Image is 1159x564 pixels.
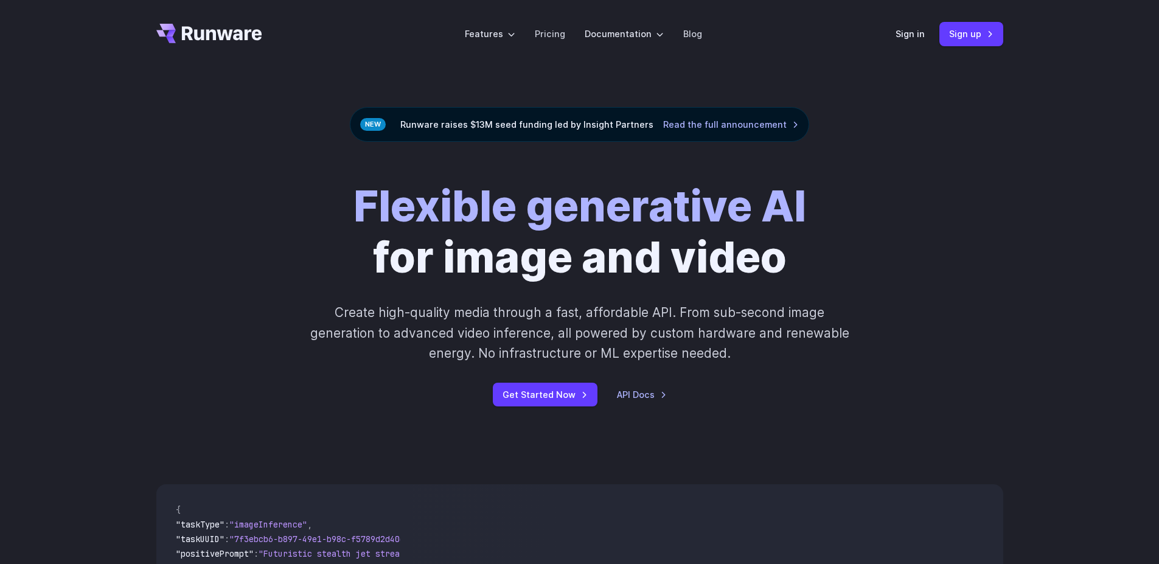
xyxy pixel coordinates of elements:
a: Sign in [896,27,925,41]
a: Pricing [535,27,565,41]
span: "taskUUID" [176,534,224,545]
p: Create high-quality media through a fast, affordable API. From sub-second image generation to adv... [308,302,851,363]
a: Go to / [156,24,262,43]
a: Get Started Now [493,383,597,406]
span: "7f3ebcb6-b897-49e1-b98c-f5789d2d40d7" [229,534,414,545]
span: "positivePrompt" [176,548,254,559]
span: : [254,548,259,559]
a: Read the full announcement [663,117,799,131]
span: { [176,504,181,515]
a: Sign up [939,22,1003,46]
span: : [224,534,229,545]
a: API Docs [617,388,667,402]
h1: for image and video [353,181,806,283]
span: , [307,519,312,530]
label: Documentation [585,27,664,41]
div: Runware raises $13M seed funding led by Insight Partners [350,107,809,142]
span: : [224,519,229,530]
span: "Futuristic stealth jet streaking through a neon-lit cityscape with glowing purple exhaust" [259,548,701,559]
span: "taskType" [176,519,224,530]
a: Blog [683,27,702,41]
label: Features [465,27,515,41]
span: "imageInference" [229,519,307,530]
strong: Flexible generative AI [353,180,806,232]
